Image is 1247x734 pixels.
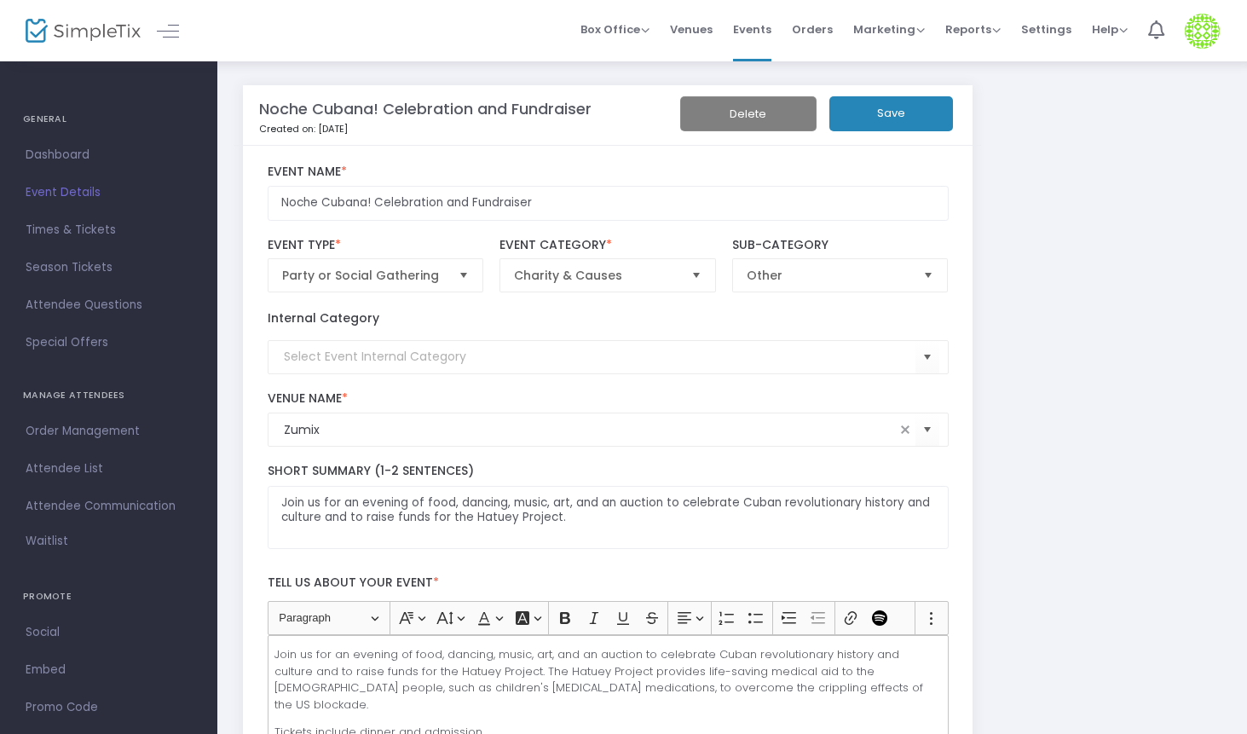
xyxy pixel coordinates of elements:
[580,21,649,38] span: Box Office
[670,8,713,51] span: Venues
[853,21,925,38] span: Marketing
[26,219,192,241] span: Times & Tickets
[26,182,192,204] span: Event Details
[23,102,194,136] h4: GENERAL
[514,267,677,284] span: Charity & Causes
[895,419,915,440] span: clear
[915,339,939,374] button: Select
[268,391,949,407] label: Venue Name
[916,259,940,292] button: Select
[26,294,192,316] span: Attendee Questions
[282,267,445,284] span: Party or Social Gathering
[279,608,367,628] span: Paragraph
[26,420,192,442] span: Order Management
[26,144,192,166] span: Dashboard
[680,96,817,131] button: Delete
[268,601,949,635] div: Editor toolbar
[26,659,192,681] span: Embed
[274,646,940,713] p: Join us for an evening of food, dancing, music, art, and an auction to celebrate Cuban revolution...
[23,580,194,614] h4: PROMOTE
[268,186,949,221] input: Enter Event Name
[271,605,386,632] button: Paragraph
[26,533,68,550] span: Waitlist
[284,348,915,366] input: Select Event Internal Category
[259,97,592,120] m-panel-title: Noche Cubana! Celebration and Fundraiser
[26,621,192,644] span: Social
[259,566,956,601] label: Tell us about your event
[268,309,379,327] label: Internal Category
[26,696,192,719] span: Promo Code
[945,21,1001,38] span: Reports
[732,238,948,253] label: Sub-Category
[1092,21,1128,38] span: Help
[684,259,708,292] button: Select
[829,96,953,131] button: Save
[26,458,192,480] span: Attendee List
[23,379,194,413] h4: MANAGE ATTENDEES
[268,462,474,479] span: Short Summary (1-2 Sentences)
[26,495,192,517] span: Attendee Communication
[452,259,476,292] button: Select
[259,122,725,136] p: Created on: [DATE]
[915,413,939,448] button: Select
[792,8,833,51] span: Orders
[284,421,895,439] input: Select Venue
[26,332,192,354] span: Special Offers
[499,238,715,253] label: Event Category
[1021,8,1071,51] span: Settings
[268,238,483,253] label: Event Type
[747,267,909,284] span: Other
[268,165,949,180] label: Event Name
[26,257,192,279] span: Season Tickets
[733,8,771,51] span: Events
